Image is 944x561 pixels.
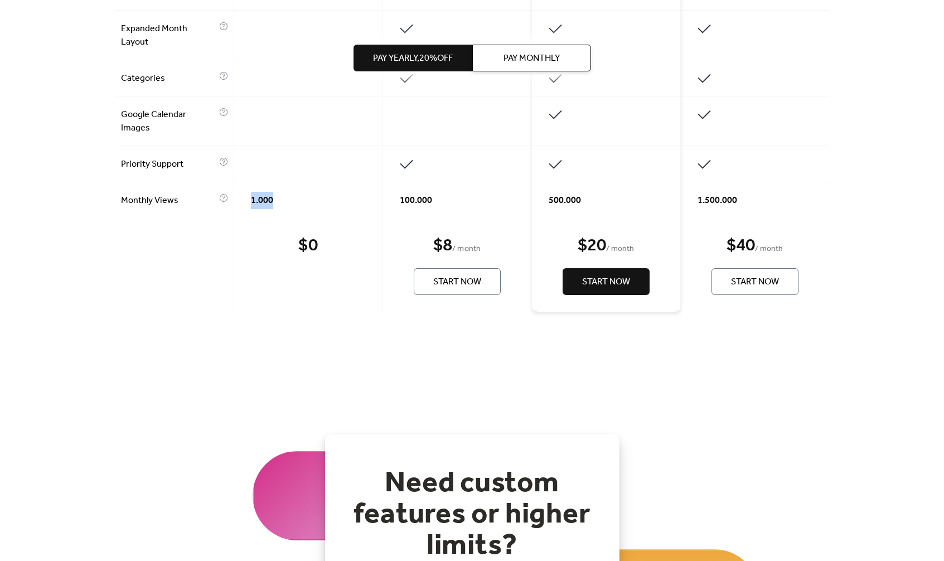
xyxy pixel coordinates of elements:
span: Start Now [433,275,481,289]
span: Priority Support [121,158,216,171]
span: Expanded Month Layout [121,22,216,49]
div: $ 8 [433,235,452,257]
div: $ 40 [727,235,755,257]
button: Start Now [563,268,650,295]
button: Start Now [414,268,501,295]
span: / month [452,243,480,256]
span: Start Now [582,275,630,289]
span: / month [606,243,634,256]
span: Pay Monthly [504,52,560,65]
span: Google Calendar Images [121,108,216,135]
span: Start Now [731,275,779,289]
button: Start Now [711,268,798,295]
span: Categories [121,72,216,85]
button: Pay Monthly [472,45,591,71]
div: $ 0 [298,235,317,257]
div: $ 20 [578,235,606,257]
button: Pay Yearly,20%off [354,45,472,71]
span: Pay Yearly, 20% off [373,52,453,65]
span: 1.500.000 [698,194,737,207]
span: 1.000 [251,194,273,207]
span: 100.000 [400,194,432,207]
span: Monthly Views [121,194,216,207]
span: / month [755,243,783,256]
span: 500.000 [549,194,581,207]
